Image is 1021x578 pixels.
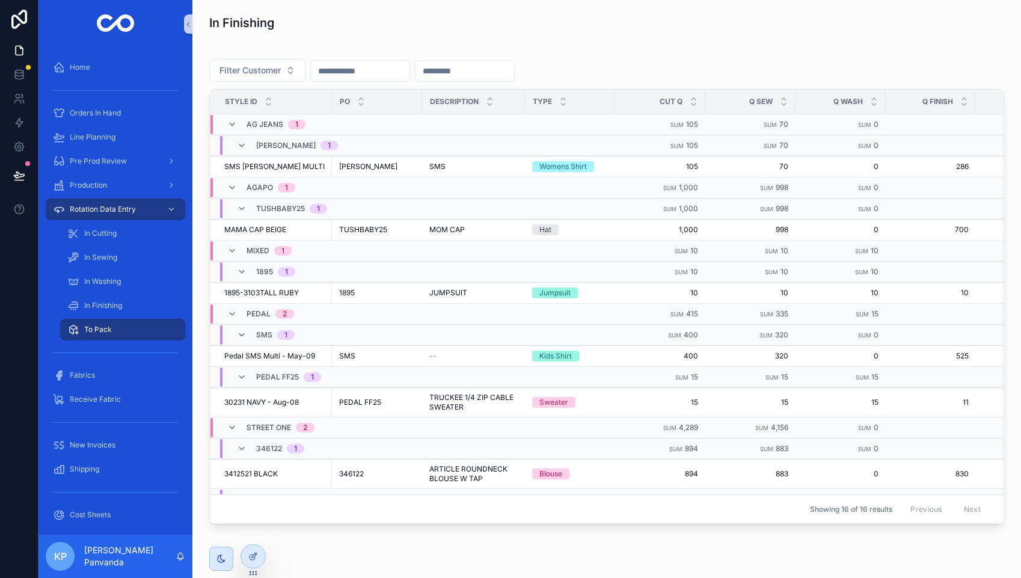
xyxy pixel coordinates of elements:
[663,206,676,212] small: Sum
[46,174,185,196] a: Production
[247,309,271,319] span: Pedal
[765,269,778,275] small: Sum
[224,351,325,361] a: Pedal SMS Multi - May-09
[833,97,863,106] span: Q Wash
[686,309,698,318] span: 415
[749,97,773,106] span: Q Sew
[70,108,121,118] span: Orders In Hand
[765,248,778,254] small: Sum
[893,288,969,298] a: 10
[780,246,788,255] span: 10
[803,288,878,298] a: 10
[247,183,273,192] span: AGAPO
[539,351,572,361] div: Kids Shirt
[670,143,684,149] small: Sum
[429,225,518,235] a: MOM CAP
[713,398,788,407] a: 15
[532,469,608,479] a: Blouse
[46,150,185,172] a: Pre Prod Review
[893,469,969,479] span: 830
[532,224,608,235] a: Hat
[874,204,878,213] span: 0
[663,185,676,191] small: Sum
[874,183,878,192] span: 0
[675,374,688,381] small: Sum
[670,121,684,128] small: Sum
[660,97,682,106] span: Cut Q
[858,206,871,212] small: Sum
[84,325,112,334] span: To Pack
[893,162,969,171] span: 286
[803,469,878,479] a: 0
[765,374,779,381] small: Sum
[224,351,315,361] span: Pedal SMS Multi - May-09
[622,351,698,361] a: 400
[339,288,415,298] a: 1895
[871,246,878,255] span: 10
[679,423,698,432] span: 4,289
[679,204,698,213] span: 1,000
[46,434,185,456] a: New Invoices
[679,183,698,192] span: 1,000
[60,295,185,316] a: In Finishing
[224,225,325,235] a: MAMA CAP BEIGE
[224,288,325,298] a: 1895-3103TALL RUBY
[247,120,283,129] span: AG Jeans
[84,253,117,262] span: In Sewing
[84,544,176,568] p: [PERSON_NAME] Panvanda
[871,309,878,318] span: 15
[429,351,518,361] a: --
[429,162,446,171] span: SMS
[622,469,698,479] a: 894
[429,464,518,484] span: ARTICLE ROUNDNECK BLOUSE W TAP
[622,288,698,298] a: 10
[893,398,969,407] a: 11
[670,311,684,318] small: Sum
[285,267,288,277] div: 1
[858,446,871,452] small: Sum
[775,330,788,339] span: 320
[713,225,788,235] a: 998
[713,469,788,479] a: 883
[690,246,698,255] span: 10
[224,288,299,298] span: 1895-3103TALL RUBY
[283,309,287,319] div: 2
[760,185,773,191] small: Sum
[668,332,681,339] small: Sum
[675,269,688,275] small: Sum
[776,444,788,453] span: 883
[871,372,878,381] span: 15
[755,425,768,431] small: Sum
[776,309,788,318] span: 335
[70,63,90,72] span: Home
[713,288,788,298] span: 10
[46,504,185,526] a: Cost Sheets
[224,162,325,171] a: SMS [PERSON_NAME] MULTI
[60,271,185,292] a: In Washing
[874,423,878,432] span: 0
[340,97,350,106] span: PO
[339,351,355,361] span: SMS
[256,372,299,382] span: PEDAL FF25
[713,351,788,361] a: 320
[532,287,608,298] a: Jumpsuit
[70,395,121,404] span: Receive Fabric
[622,398,698,407] a: 15
[256,444,282,453] span: 346122
[803,225,878,235] a: 0
[855,248,868,254] small: Sum
[429,162,518,171] a: SMS
[776,204,788,213] span: 998
[539,161,587,172] div: Womens Shirt
[874,330,878,339] span: 0
[295,120,298,129] div: 1
[46,57,185,78] a: Home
